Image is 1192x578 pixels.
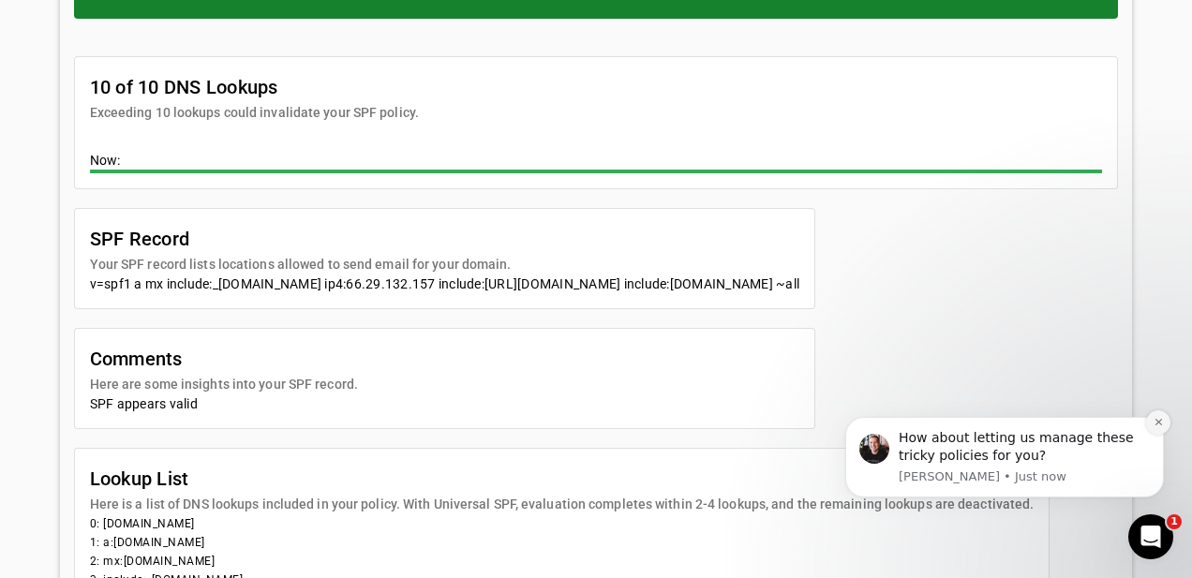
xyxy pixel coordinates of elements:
mat-card-subtitle: Your SPF record lists locations allowed to send email for your domain. [90,254,512,274]
mat-card-title: Lookup List [90,464,1035,494]
mat-card-title: 10 of 10 DNS Lookups [90,72,419,102]
mat-card-subtitle: Here is a list of DNS lookups included in your policy. With Universal SPF, evaluation completes w... [90,494,1035,514]
div: Now: [90,151,1103,173]
mat-card-title: Comments [90,344,358,374]
li: 0: [DOMAIN_NAME] [90,514,1035,533]
mat-card-title: SPF Record [90,224,512,254]
iframe: Intercom notifications message [817,389,1192,527]
span: 1 [1167,514,1182,529]
div: SPF appears valid [90,394,800,413]
mat-card-subtitle: Exceeding 10 lookups could invalidate your SPF policy. [90,102,419,123]
li: 2: mx:[DOMAIN_NAME] [90,552,1035,571]
iframe: Intercom live chat [1128,514,1173,559]
div: v=spf1 a mx include:_[DOMAIN_NAME] ip4:66.29.132.157 include:[URL][DOMAIN_NAME] include:[DOMAIN_N... [90,274,800,293]
mat-card-subtitle: Here are some insights into your SPF record. [90,374,358,394]
li: 1: a:[DOMAIN_NAME] [90,533,1035,552]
